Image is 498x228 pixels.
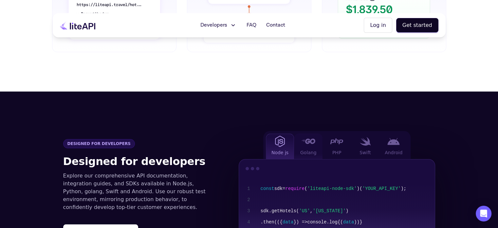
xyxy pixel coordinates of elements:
[299,208,310,214] span: 'US'
[330,138,343,144] img: PHP
[329,219,338,225] span: log
[261,186,274,191] span: const
[476,206,491,221] div: Open Intercom Messenger
[313,208,346,214] span: '[US_STATE]'
[332,149,341,156] span: PHP
[274,186,283,191] span: sdk
[283,219,294,225] span: data
[269,208,299,214] span: .getHotels(
[283,186,285,191] span: =
[385,149,402,156] span: Android
[310,208,313,214] span: ,
[387,138,400,145] img: Android
[343,219,354,225] span: data
[354,219,362,225] span: ))}
[275,135,285,147] img: Node js
[261,219,274,225] span: .then
[357,186,360,191] span: )
[274,219,280,225] span: ((
[301,138,315,144] img: Golang
[261,208,269,214] span: sdk
[401,186,406,191] span: );
[285,186,304,191] span: require
[196,19,240,32] button: Developers
[338,219,343,225] span: {(
[242,19,260,32] a: FAQ
[293,219,307,225] span: }) =>
[63,172,212,211] p: Explore our comprehensive API documentation, integration guides, and SDKs available in Node.js, P...
[307,219,329,225] span: console.
[262,19,289,32] a: Contact
[360,149,371,156] span: Swift
[360,186,362,191] span: (
[307,186,357,191] span: 'liteapi-node-sdk'
[360,137,371,146] img: Swift
[364,18,392,33] button: Log in
[300,149,317,156] span: Golang
[271,149,288,156] span: Node js
[63,139,135,148] span: Designed for developers
[346,208,348,214] span: )
[362,186,401,191] span: 'YOUR_API_KEY'
[396,18,438,32] button: Get started
[246,21,256,29] span: FAQ
[266,21,285,29] span: Contact
[200,21,227,29] span: Developers
[304,186,307,191] span: (
[280,219,282,225] span: {
[63,154,212,169] h2: Designed for developers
